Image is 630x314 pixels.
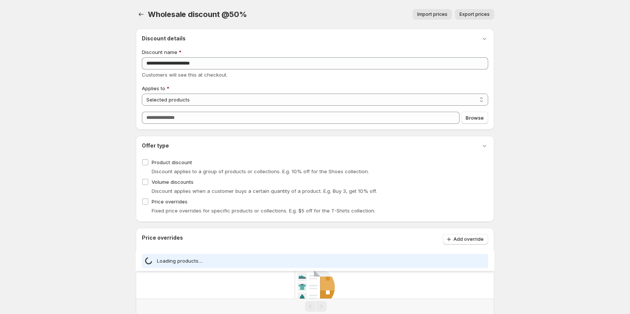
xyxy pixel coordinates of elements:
[148,10,247,19] span: Wholesale discount @50%
[466,114,484,122] span: Browse
[152,159,192,165] span: Product discount
[461,112,488,124] button: Browse
[413,9,452,20] button: Import prices
[142,85,165,91] span: Applies to
[459,11,490,17] span: Export prices
[142,72,227,78] span: Customers will see this at checkout.
[136,299,494,314] nav: Pagination
[152,199,187,205] span: Price overrides
[142,142,169,149] h3: Offer type
[152,208,375,214] span: Fixed price overrides for specific products or collections. E.g. $5 off for the T-Shirts collection.
[142,35,186,42] h3: Discount details
[157,257,203,266] span: Loading products…
[152,179,194,185] span: Volume discounts
[152,168,369,174] span: Discount applies to a group of products or collections. E.g. 10% off for the Shoes collection.
[443,234,488,245] button: Add override
[455,9,494,20] button: Export prices
[453,236,484,242] span: Add override
[142,49,177,55] span: Discount name
[417,11,447,17] span: Import prices
[142,234,183,242] h3: Price overrides
[152,188,377,194] span: Discount applies when a customer buys a certain quantity of a product. E.g. Buy 3, get 10% off.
